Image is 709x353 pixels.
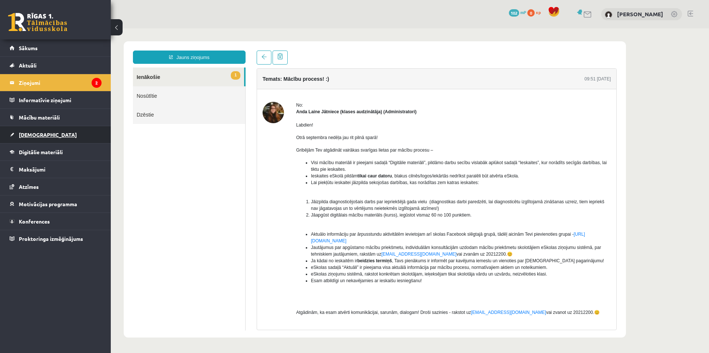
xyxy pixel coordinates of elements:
span: Aktuāli [19,62,37,69]
a: Dzēstie [22,77,134,96]
span: Lai piekļūtu ieskaitei jāizpilda sekojošas darbības, kas norādītas zem katras ieskaites: [200,152,368,157]
span: Jāapgūst digitālais mācību materiāls (kurss), iegūstot vismaz 60 no 100 punktiem. [200,184,361,189]
span: eSkolas ziņojumu sistēmā, rakstot konkrētam skolotājam, ieķeksējam tikai skolotāja vārdu un uzvār... [200,243,436,248]
a: Informatīvie ziņojumi [10,91,102,108]
b: beidzies termiņš [246,230,281,235]
span: Ieskaites eSkolā pildām , blakus cilnēs/logos/iekārtās nedrīkst paralēli būt atvērta eSkola. [200,145,408,150]
div: No: [185,73,500,80]
a: Sākums [10,39,102,56]
a: [EMAIL_ADDRESS][DOMAIN_NAME] [271,223,346,228]
span: Jautājumus par apgūstamo mācību priekšmetu, individuālām konsultācijām uzdodam mācību priekšmetu ... [200,217,490,228]
a: Rīgas 1. Tālmācības vidusskola [8,13,67,31]
span: eSkolas sadaļā “Aktuāli” ir pieejama visa aktuālā informācija par mācību procesu, normatīvajiem a... [200,236,436,242]
span: Esam atbildīgi un nekavējamies ar ieskaišu iesniegšanu! [200,250,311,255]
i: 2 [92,78,102,88]
a: Konferences [10,213,102,230]
a: 1Ienākošie [22,39,133,58]
a: [PERSON_NAME] [617,10,663,18]
span: Visi mācību materiāli ir pieejami sadaļā “Digitālie materiāli”, pildāmo darbu secību vislabāk apl... [200,132,496,143]
span: 1 [120,43,130,51]
span: Proktoringa izmēģinājums [19,235,83,242]
a: Nosūtītie [22,58,134,77]
span: Sākums [19,45,38,51]
span: Konferences [19,218,50,225]
a: [EMAIL_ADDRESS][DOMAIN_NAME] [360,281,435,287]
a: Ziņojumi2 [10,74,102,91]
span: Ja kādai no ieskaitēm ir , Tavs pienākums ir informēt par kavējuma iemeslu un vienoties par [DEMO... [200,230,493,235]
span: 102 [509,9,519,17]
span: Jāizpilda diagnosticējošais darbs par iepriekšējā gada vielu (diagnostikas darbi paredzēti, lai d... [200,171,493,183]
span: 😊 [396,223,402,228]
legend: Informatīvie ziņojumi [19,91,102,108]
span: Gribējām Tev atgādināt vairākas svarīgas lietas par mācību procesu – [185,119,322,124]
span: Aktuālo informāciju par ārpusstundu aktivitātēm ievietojam arī skolas Facebook slēgtajā grupā, tā... [200,203,474,215]
a: Atzīmes [10,178,102,195]
strong: Anda Laine Jātniece (klases audzinātāja) (Administratori) [185,81,306,86]
a: Maksājumi [10,161,102,178]
span: Labdien! [185,94,202,99]
span: 0 [527,9,535,17]
a: Aktuāli [10,57,102,74]
div: 09:51 [DATE] [474,47,500,54]
a: Mācību materiāli [10,109,102,126]
span: Digitālie materiāli [19,149,63,155]
span: [DEMOGRAPHIC_DATA] [19,131,77,138]
span: 😊 [483,281,489,287]
h4: Temats: Mācību process! :) [152,48,218,53]
a: Jauns ziņojums [22,22,135,35]
span: Motivācijas programma [19,201,77,207]
b: tikai caur datoru [247,145,281,150]
legend: Ziņojumi [19,74,102,91]
span: mP [520,9,526,15]
a: Motivācijas programma [10,195,102,212]
span: Atzīmes [19,183,39,190]
span: xp [536,9,541,15]
a: [DEMOGRAPHIC_DATA] [10,126,102,143]
span: Otrā septembra nedēļa jau rit pilnā sparā! [185,107,267,112]
img: Anda Laine Jātniece (klases audzinātāja) [152,73,173,95]
a: Digitālie materiāli [10,143,102,160]
a: 0 xp [527,9,544,15]
a: Proktoringa izmēģinājums [10,230,102,247]
a: 102 mP [509,9,526,15]
legend: Maksājumi [19,161,102,178]
span: Atgādinām, ka esam atvērti komunikācijai, sarunām, dialogam! Droši sazinies - rakstot uz vai zvan... [185,281,489,287]
span: Mācību materiāli [19,114,60,121]
img: Dāvis Sauja [605,11,612,18]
